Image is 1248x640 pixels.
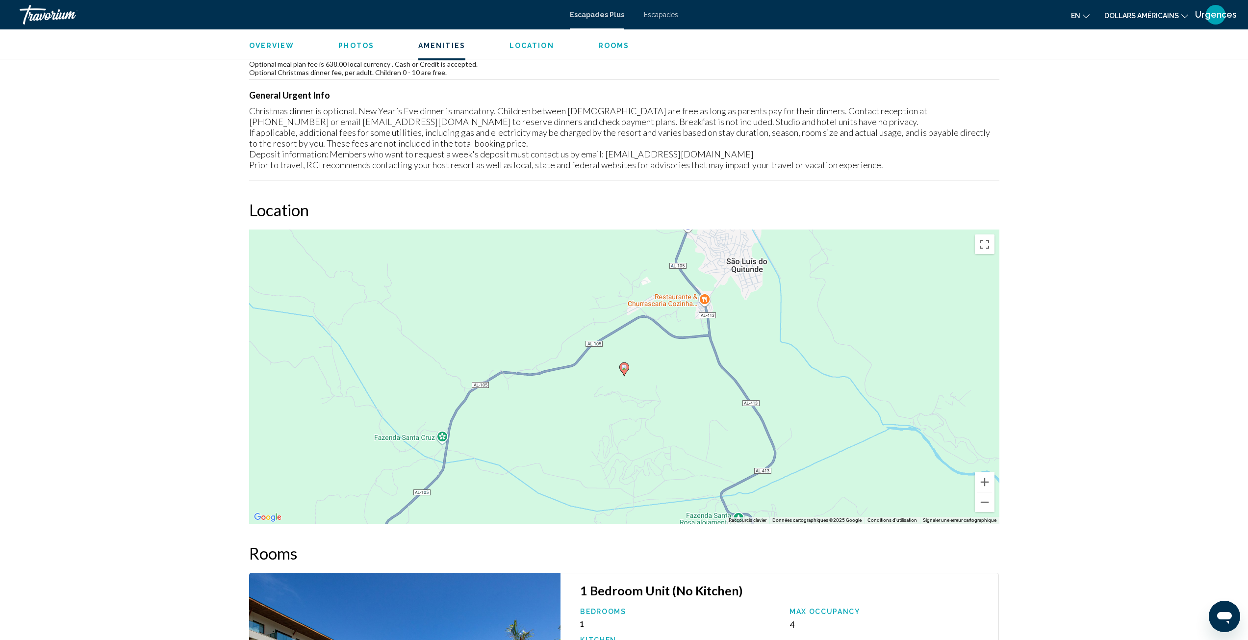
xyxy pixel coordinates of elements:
button: Raccourcis clavier [729,517,766,524]
button: Changer de devise [1104,8,1188,23]
button: Passer en plein écran [975,234,994,254]
span: 4 [790,618,795,629]
span: Amenities [418,42,465,50]
a: Signaler une erreur cartographique [923,517,996,523]
button: Rooms [598,41,630,50]
a: Conditions d'utilisation [867,517,917,523]
button: Amenities [418,41,465,50]
h2: Rooms [249,543,999,563]
font: dollars américains [1104,12,1179,20]
h2: Location [249,200,999,220]
h3: 1 Bedroom Unit (No Kitchen) [580,583,989,598]
a: Travorium [20,5,560,25]
span: Location [509,42,554,50]
a: Ouvrir cette zone dans Google Maps (dans une nouvelle fenêtre) [252,511,284,524]
h4: General Urgent Info [249,90,999,101]
td: Optional meal plan fee is 638.00 local currency . Cash or Credit is accepted. Optional Christmas ... [249,56,999,80]
button: Menu utilisateur [1203,4,1228,25]
span: 1 [580,618,584,629]
span: Photos [338,42,374,50]
button: Overview [249,41,295,50]
img: Google [252,511,284,524]
button: Zoom arrière [975,492,994,512]
p: Bedrooms [580,608,780,615]
button: Photos [338,41,374,50]
button: Location [509,41,554,50]
span: Overview [249,42,295,50]
font: en [1071,12,1080,20]
button: Changer de langue [1071,8,1090,23]
a: Escapades Plus [570,11,624,19]
p: Max Occupancy [790,608,989,615]
div: Christmas dinner is optional. New Year´s Eve dinner is mandatory. Children between [DEMOGRAPHIC_D... [249,105,999,170]
iframe: Bouton de lancement de la fenêtre de messagerie [1209,601,1240,632]
button: Zoom avant [975,472,994,492]
font: Urgences [1195,9,1237,20]
span: Rooms [598,42,630,50]
a: Escapades [644,11,678,19]
span: Données cartographiques ©2025 Google [772,517,862,523]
